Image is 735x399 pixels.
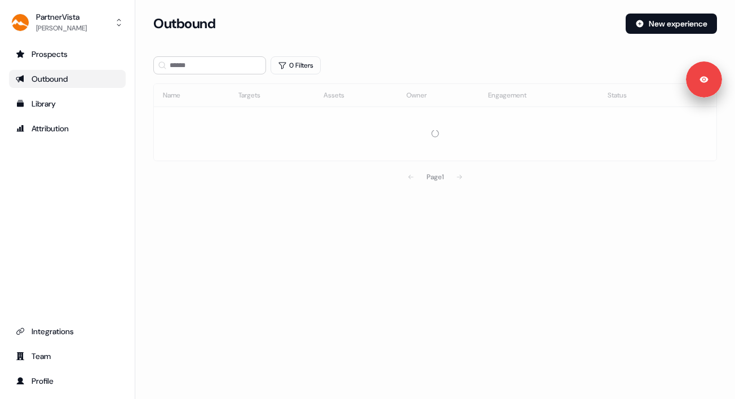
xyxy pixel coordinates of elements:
[16,73,119,85] div: Outbound
[16,326,119,337] div: Integrations
[153,15,215,32] h3: Outbound
[9,372,126,390] a: Go to profile
[271,56,321,74] button: 0 Filters
[9,119,126,138] a: Go to attribution
[16,375,119,387] div: Profile
[36,23,87,34] div: [PERSON_NAME]
[9,9,126,36] button: PartnerVista[PERSON_NAME]
[9,70,126,88] a: Go to outbound experience
[16,123,119,134] div: Attribution
[16,98,119,109] div: Library
[9,95,126,113] a: Go to templates
[16,351,119,362] div: Team
[9,322,126,340] a: Go to integrations
[9,45,126,63] a: Go to prospects
[36,11,87,23] div: PartnerVista
[16,48,119,60] div: Prospects
[626,14,717,34] button: New experience
[9,347,126,365] a: Go to team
